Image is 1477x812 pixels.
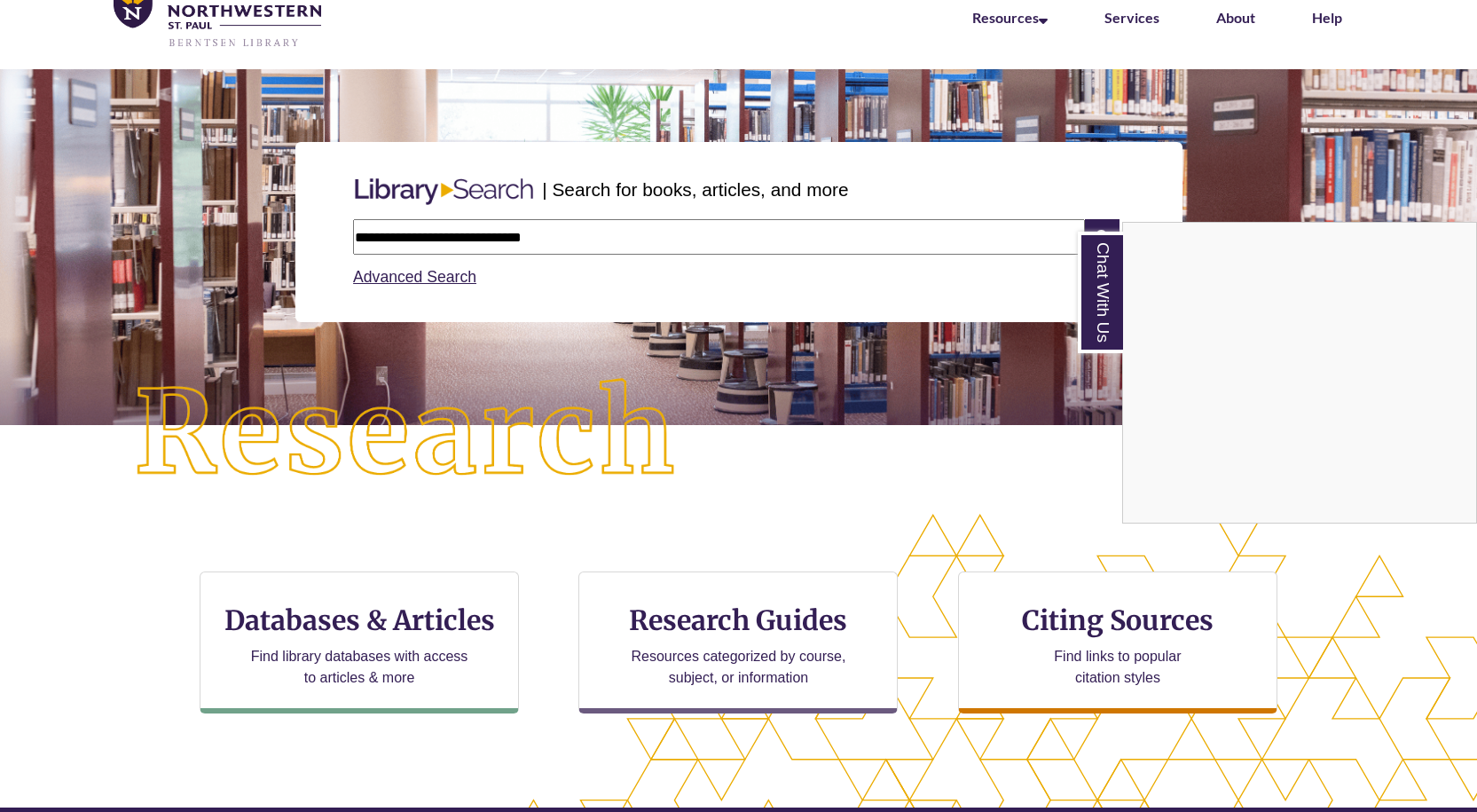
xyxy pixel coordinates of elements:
a: Services [1104,9,1159,26]
a: Chat With Us [1078,232,1123,353]
iframe: Chat Widget [1123,223,1476,523]
div: Chat With Us [1122,222,1477,524]
a: Resources [972,9,1048,26]
a: Help [1312,9,1342,26]
a: About [1216,9,1255,26]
